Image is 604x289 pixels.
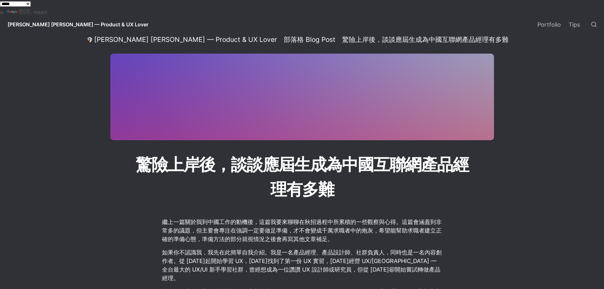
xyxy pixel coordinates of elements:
[94,36,277,44] div: [PERSON_NAME] [PERSON_NAME] — Product & UX Lover
[565,16,584,33] a: Tips
[342,36,509,44] div: 驚險上岸後，談談應屆生成為中國互聯網產品經理有多難
[87,37,92,42] img: Daniel Lee — Product & UX Lover
[131,152,473,202] h1: 驚險上岸後，談談應屆生成為中國互聯網產品經理有多難
[282,36,337,43] a: 部落格 Blog Post
[534,16,565,33] a: Portfolio
[284,36,335,44] div: 部落格 Blog Post
[280,37,281,43] span: /
[7,8,30,15] a: 翻譯
[8,21,148,28] span: [PERSON_NAME] [PERSON_NAME] — Product & UX Lover
[161,217,443,244] p: 繼上一篇關於我到中國工作的動機後，這篇我要來聊聊在秋招過程中所累積的一些觀察與心得。這篇會涵蓋到非常多的議題，但主要會專注在強調一定要做足準備，才不會變成千萬求職者中的炮灰，希望能幫助求職者建立...
[338,37,340,43] span: /
[161,247,443,283] p: 如果你不認識我，我先在此簡單自我介紹。我是一名產品經理、產品設計師、社群負責人，同時也是一名內容創作者。從 [DATE]起開始學習 UX，[DATE]找到了第一份 UX 實習，[DATE]經營 ...
[110,54,494,140] img: 驚險上岸後，談談應屆生成為中國互聯網產品經理有多難
[85,36,279,43] a: [PERSON_NAME] [PERSON_NAME] — Product & UX Lover
[340,36,510,43] a: 驚險上岸後，談談應屆生成為中國互聯網產品經理有多難
[3,16,153,33] a: [PERSON_NAME] [PERSON_NAME] — Product & UX Lover
[7,10,19,14] img: Google 翻譯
